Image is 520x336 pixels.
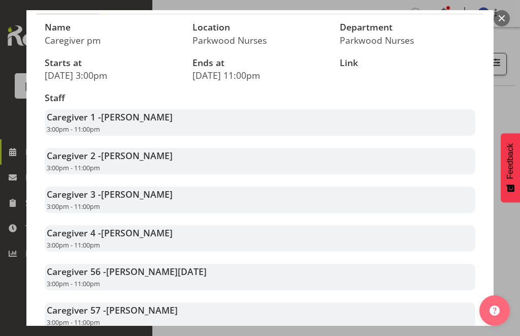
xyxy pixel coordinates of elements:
button: Feedback - Show survey [501,133,520,202]
span: Feedback [506,143,515,179]
strong: Caregiver 2 - [47,149,173,162]
strong: Caregiver 1 - [47,111,173,123]
span: 3:00pm - 11:00pm [47,279,100,288]
h3: Staff [45,93,475,103]
h3: Department [340,22,475,33]
span: [PERSON_NAME] [101,111,173,123]
img: help-xxl-2.png [490,306,500,316]
span: 3:00pm - 11:00pm [47,202,100,211]
p: [DATE] 3:00pm [45,70,180,81]
p: Parkwood Nurses [340,35,475,46]
strong: Caregiver 3 - [47,188,173,200]
span: [PERSON_NAME] [101,149,173,162]
p: Parkwood Nurses [192,35,328,46]
span: 3:00pm - 11:00pm [47,318,100,327]
span: 3:00pm - 11:00pm [47,163,100,172]
span: [PERSON_NAME] [101,188,173,200]
strong: Caregiver 56 - [47,265,207,278]
span: [PERSON_NAME][DATE] [106,265,207,278]
h3: Ends at [192,58,328,68]
h3: Location [192,22,328,33]
span: [PERSON_NAME] [101,227,173,239]
span: 3:00pm - 11:00pm [47,125,100,134]
h3: Link [340,58,475,68]
p: [DATE] 11:00pm [192,70,328,81]
p: Caregiver pm [45,35,180,46]
span: 3:00pm - 11:00pm [47,240,100,250]
h3: Name [45,22,180,33]
strong: Caregiver 4 - [47,227,173,239]
span: [PERSON_NAME] [106,304,178,316]
strong: Caregiver 57 - [47,304,178,316]
h3: Starts at [45,58,180,68]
